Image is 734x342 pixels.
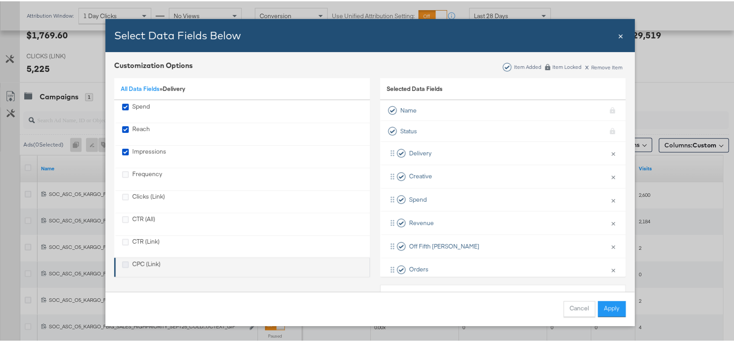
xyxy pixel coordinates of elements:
[552,63,582,69] div: Item Locked
[122,214,155,232] div: CTR (All)
[618,28,623,41] div: Close
[114,27,241,41] span: Select Data Fields Below
[607,212,619,231] button: ×
[105,18,634,324] div: Bulk Add Locations Modal
[598,300,626,316] button: Apply
[132,169,162,187] div: Frequency
[132,236,160,254] div: CTR (Link)
[122,146,166,164] div: Impressions
[400,105,417,113] span: Name
[514,63,542,69] div: Item Added
[409,148,432,156] span: Delivery
[121,83,160,91] a: All Data Fields
[607,189,619,208] button: ×
[409,218,434,226] span: Revenue
[585,60,589,70] span: x
[563,300,595,316] button: Cancel
[132,191,165,209] div: Clicks (Link)
[607,166,619,184] button: ×
[132,214,155,232] div: CTR (All)
[409,171,432,179] span: Creative
[607,236,619,254] button: ×
[122,236,160,254] div: CTR (Link)
[132,101,150,119] div: Spend
[122,101,150,119] div: Spend
[409,264,428,272] span: Orders
[409,194,427,203] span: Spend
[114,59,193,69] div: Customization Options
[409,241,479,249] span: Off Fifth [PERSON_NAME]
[122,169,162,187] div: Frequency
[132,146,166,164] div: Impressions
[132,124,150,142] div: Reach
[618,28,623,40] span: ×
[387,83,443,96] span: Selected Data Fields
[607,143,619,161] button: ×
[163,83,185,91] span: Delivery
[607,259,619,278] button: ×
[122,124,150,142] div: Reach
[121,83,163,91] span: »
[122,191,165,209] div: Clicks (Link)
[400,126,417,134] span: Status
[585,62,623,69] div: Remove Item
[132,259,160,277] div: CPC (Link)
[122,259,160,277] div: CPC (Link)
